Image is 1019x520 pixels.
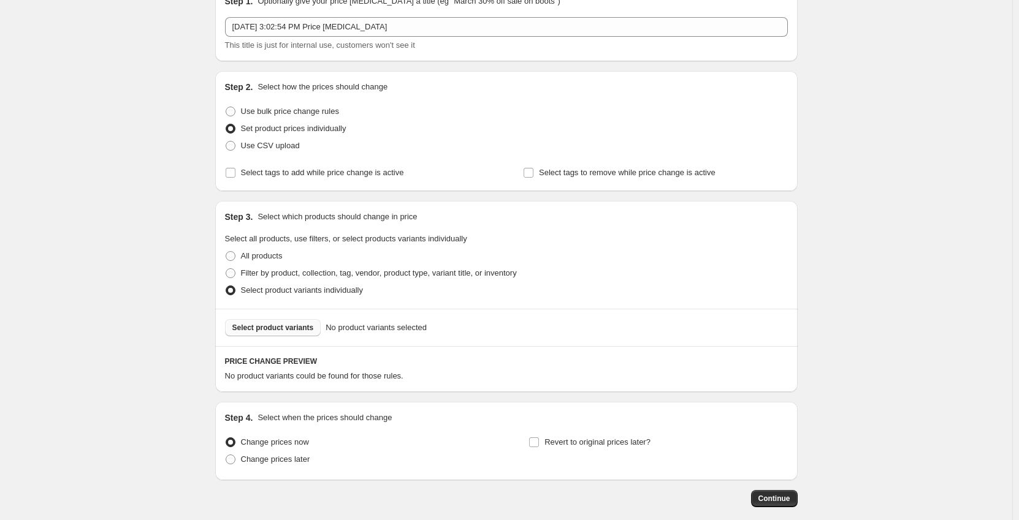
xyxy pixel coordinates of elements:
[258,211,417,223] p: Select which products should change in price
[241,437,309,447] span: Change prices now
[751,490,798,507] button: Continue
[241,107,339,116] span: Use bulk price change rules
[241,141,300,150] span: Use CSV upload
[258,81,387,93] p: Select how the prices should change
[225,319,321,336] button: Select product variants
[241,124,346,133] span: Set product prices individually
[241,168,404,177] span: Select tags to add while price change is active
[241,268,517,277] span: Filter by product, collection, tag, vendor, product type, variant title, or inventory
[241,285,363,295] span: Select product variants individually
[758,494,790,503] span: Continue
[232,323,314,333] span: Select product variants
[241,251,283,260] span: All products
[539,168,716,177] span: Select tags to remove while price change is active
[326,322,427,334] span: No product variants selected
[241,454,310,464] span: Change prices later
[225,17,788,37] input: 30% off holiday sale
[225,81,253,93] h2: Step 2.
[225,371,403,380] span: No product variants could be found for those rules.
[225,234,467,243] span: Select all products, use filters, or select products variants individually
[225,40,415,50] span: This title is just for internal use, customers won't see it
[225,412,253,424] h2: Step 4.
[225,211,253,223] h2: Step 3.
[225,356,788,366] h6: PRICE CHANGE PREVIEW
[258,412,392,424] p: Select when the prices should change
[544,437,651,447] span: Revert to original prices later?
